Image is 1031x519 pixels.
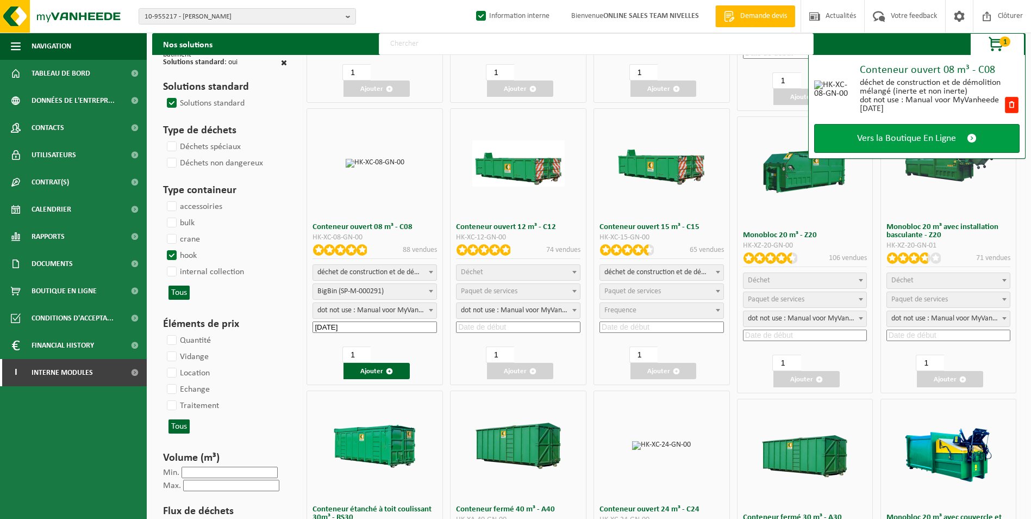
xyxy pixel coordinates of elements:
[342,347,371,363] input: 1
[886,223,1011,239] h3: Monobloc 20 m³ avec installation basculante - Z20
[165,199,222,215] label: accessoiries
[814,124,1020,153] a: Vers la Boutique En Ligne
[472,140,565,187] img: HK-XC-12-GN-00
[456,234,580,242] div: HK-XC-12-GN-00
[773,89,840,105] button: Ajouter
[902,407,995,500] img: HK-XZ-20-GN-12
[748,295,804,304] span: Paquet de services
[599,505,724,514] h3: Conteneur ouvert 24 m³ - C24
[165,95,245,112] label: Solutions standard
[165,264,244,280] label: internal collection
[886,311,1011,327] span: dot not use : Manual voor MyVanheede
[168,419,190,434] button: Tous
[145,9,341,25] span: 10-955217 - [PERSON_NAME]
[860,104,1004,113] div: [DATE]
[630,363,697,379] button: Ajouter
[163,58,224,66] span: Solutions standard
[32,359,93,386] span: Interne modules
[629,64,658,81] input: 1
[748,276,770,285] span: Déchet
[343,81,410,97] button: Ajouter
[738,11,790,22] span: Demande devis
[486,347,514,363] input: 1
[32,33,71,60] span: Navigation
[772,355,801,371] input: 1
[313,303,436,318] span: dot not use : Manual voor MyVanheede
[456,302,580,319] span: dot not use : Manual voor MyVanheede
[342,64,371,81] input: 1
[629,347,658,363] input: 1
[32,87,115,114] span: Données de l'entrepr...
[970,33,1024,55] button: 1
[403,244,437,256] p: 88 vendues
[163,468,179,477] label: Min.
[313,234,437,242] div: HK-XC-08-GN-00
[32,305,114,332] span: Conditions d'accepta...
[313,284,436,299] span: BigBin (SP-M-000291)
[163,450,287,466] h3: Volume (m³)
[999,36,1010,47] span: 1
[32,332,94,359] span: Financial History
[168,286,190,300] button: Tous
[165,248,197,264] label: hook
[604,306,636,314] span: Frequence
[313,265,436,280] span: déchet de construction et de démolition mélangé (inerte et non inerte)
[632,441,691,450] img: HK-XC-24-GN-00
[891,295,948,304] span: Paquet de services
[163,59,238,68] div: : oui
[11,359,21,386] span: I
[759,431,851,477] img: HK-XA-30-GN-00
[772,72,801,89] input: 1
[916,355,944,371] input: 1
[163,122,287,139] h3: Type de déchets
[630,81,697,97] button: Ajouter
[313,322,437,333] input: Date de début
[546,244,580,256] p: 74 vendues
[461,287,517,295] span: Paquet de services
[743,311,867,326] span: dot not use : Manual voor MyVanheede
[715,5,795,27] a: Demande devis
[860,78,1004,96] div: déchet de construction et de démolition mélangé (inerte et non inerte)
[163,316,287,332] h3: Éléments de prix
[829,252,867,264] p: 106 vendues
[474,8,549,24] label: Information interne
[152,33,223,55] h2: Nos solutions
[165,155,263,171] label: Déchets non dangereux
[599,264,724,281] span: déchet de construction et de démolition mélangé (inerte et non inerte)
[32,223,65,250] span: Rapports
[487,81,553,97] button: Ajouter
[599,223,724,231] h3: Conteneur ouvert 15 m³ - C15
[32,60,90,87] span: Tableau de bord
[32,141,76,169] span: Utilisateurs
[891,276,914,285] span: Déchet
[461,268,483,276] span: Déchet
[313,223,437,231] h3: Conteneur ouvert 08 m³ - C08
[32,169,69,196] span: Contrat(s)
[165,365,210,381] label: Location
[857,133,956,144] span: Vers la Boutique En Ligne
[860,96,1004,104] div: dot not use : Manual voor MyVanheede
[976,252,1010,264] p: 71 vendues
[615,140,708,187] img: HK-XC-15-GN-00
[165,139,241,155] label: Déchets spéciaux
[886,242,1011,250] div: HK-XZ-20-GN-01
[139,8,356,24] button: 10-955217 - [PERSON_NAME]
[599,322,724,333] input: Date de début
[759,125,851,218] img: HK-XZ-20-GN-00
[743,242,867,250] div: HK-XZ-20-GN-00
[163,182,287,199] h3: Type containeur
[487,363,553,379] button: Ajouter
[604,287,661,295] span: Paquet de services
[456,322,580,333] input: Date de début
[902,140,995,187] img: HK-XZ-20-GN-01
[599,234,724,242] div: HK-XC-15-GN-00
[600,265,723,280] span: déchet de construction et de démolition mélangé (inerte et non inerte)
[887,311,1010,326] span: dot not use : Manual voor MyVanheede
[457,303,580,318] span: dot not use : Manual voor MyVanheede
[472,423,565,469] img: HK-XA-40-GN-00
[743,231,867,239] h3: Monobloc 20 m³ - Z20
[886,330,1011,341] input: Date de début
[690,244,724,256] p: 65 vendues
[165,215,195,231] label: bulk
[313,283,437,300] span: BigBin (SP-M-000291)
